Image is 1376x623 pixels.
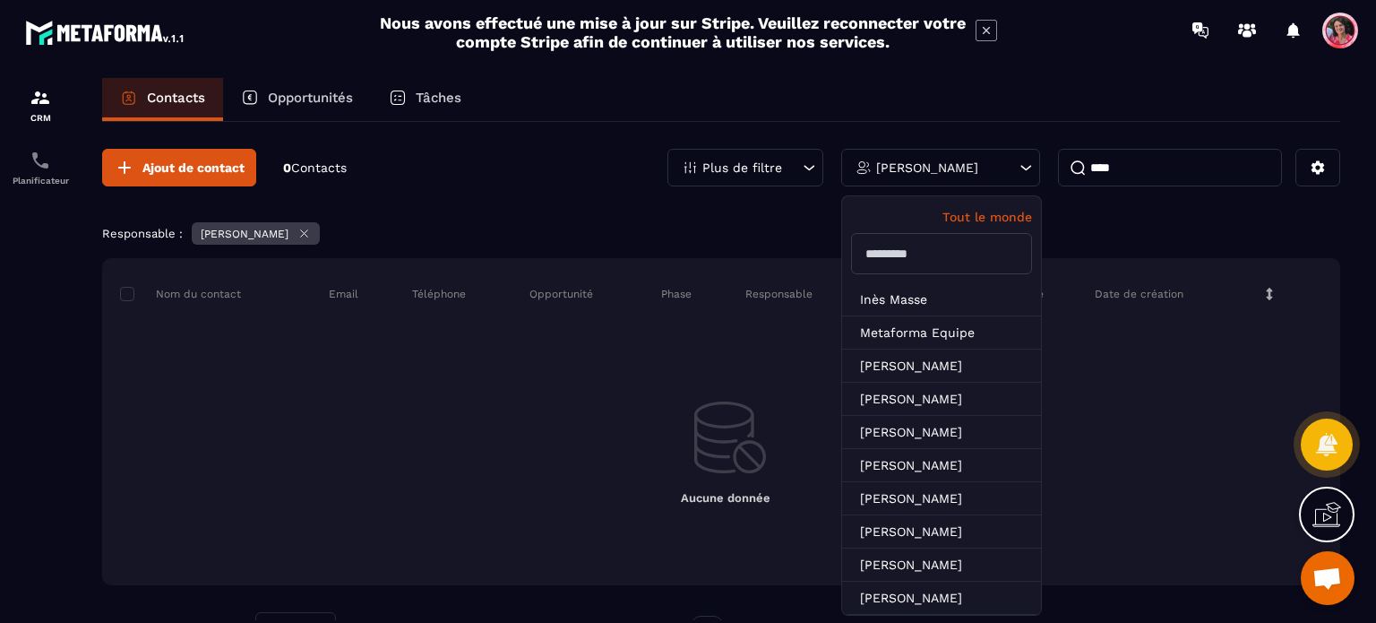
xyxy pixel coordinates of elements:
li: [PERSON_NAME] [842,449,1041,482]
p: Opportunité [529,287,593,301]
p: Responsable [745,287,813,301]
div: Ouvrir le chat [1301,551,1354,605]
a: formationformationCRM [4,74,76,136]
span: Aucune donnée [681,491,770,505]
p: Contacts [147,90,205,106]
li: Metaforma Equipe [842,316,1041,350]
li: [PERSON_NAME] [842,416,1041,449]
li: [PERSON_NAME] [842,350,1041,383]
p: [PERSON_NAME] [876,161,978,174]
span: Contacts [291,160,347,175]
li: Inès Masse [842,283,1041,316]
h2: Nous avons effectué une mise à jour sur Stripe. Veuillez reconnecter votre compte Stripe afin de ... [379,13,967,51]
a: schedulerschedulerPlanificateur [4,136,76,199]
p: Email [329,287,358,301]
p: Téléphone [412,287,466,301]
li: [PERSON_NAME] [842,482,1041,515]
p: Tâches [416,90,461,106]
p: 0 [283,160,347,177]
img: logo [25,16,186,48]
p: Planificateur [4,176,76,186]
p: Responsable : [102,227,183,240]
a: Opportunités [223,78,371,121]
p: Phase [661,287,692,301]
a: Contacts [102,78,223,121]
a: Tâches [371,78,479,121]
li: [PERSON_NAME] [842,383,1041,416]
p: CRM [4,113,76,123]
p: Nom du contact [120,287,241,301]
li: [PERSON_NAME] [842,582,1041,615]
p: Plus de filtre [702,161,782,174]
button: Ajout de contact [102,149,256,186]
li: [PERSON_NAME] [842,515,1041,549]
p: [PERSON_NAME] [201,228,288,240]
li: [PERSON_NAME] [842,549,1041,582]
p: Date de création [1095,287,1183,301]
img: scheduler [30,150,51,171]
span: Ajout de contact [142,159,245,177]
p: Tout le monde [851,210,1032,224]
p: Opportunités [268,90,353,106]
img: formation [30,87,51,108]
